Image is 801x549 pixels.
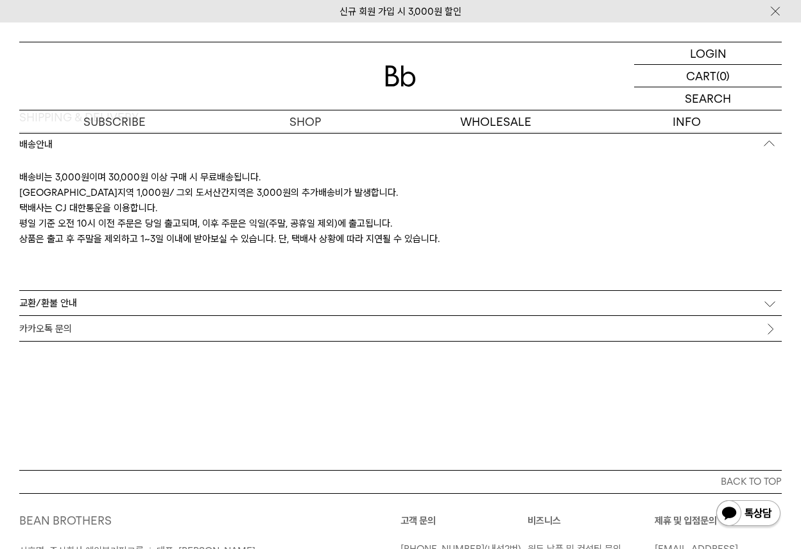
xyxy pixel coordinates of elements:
p: 평일 기준 오전 10시 이전 주문은 당일 출고되며, 이후 주문은 익일(주말, 공휴일 제외)에 출고됩니다. [19,216,782,231]
p: 택배사는 CJ 대한통운을 이용합니다. [19,200,782,216]
p: 배송비는 3,000원이며 30,000원 이상 구매 시 무료배송됩니다. [GEOGRAPHIC_DATA]지역 1,000원/ 그외 도서산간지역은 3,000원의 추가배송비가 발생합니다. [19,170,782,200]
p: INFO [591,110,782,133]
p: CART [686,65,716,87]
a: CART (0) [634,65,782,87]
p: 제휴 및 입점문의 [655,513,782,528]
p: WHOLESALE [401,110,591,133]
p: 배송안내 [19,139,53,150]
img: 로고 [385,65,416,87]
span: 카카오톡 문의 [19,323,72,335]
img: 카카오톡 채널 1:1 채팅 버튼 [715,499,782,530]
p: 고객 문의 [401,513,528,528]
a: 카카오톡 문의 [19,316,782,341]
p: 교환/환불 안내 [19,297,77,309]
p: 비즈니스 [528,513,655,528]
a: 신규 회원 가입 시 3,000원 할인 [340,6,461,17]
p: SEARCH [685,87,731,110]
p: 상품은 출고 후 주말을 제외하고 1~3일 이내에 받아보실 수 있습니다. 단, 택배사 상황에 따라 지연될 수 있습니다. [19,231,782,247]
p: (0) [716,65,730,87]
button: BACK TO TOP [19,470,782,493]
a: BEAN BROTHERS [19,514,112,527]
a: SHOP [210,110,401,133]
p: LOGIN [690,42,727,64]
a: SUBSCRIBE [19,110,210,133]
a: LOGIN [634,42,782,65]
